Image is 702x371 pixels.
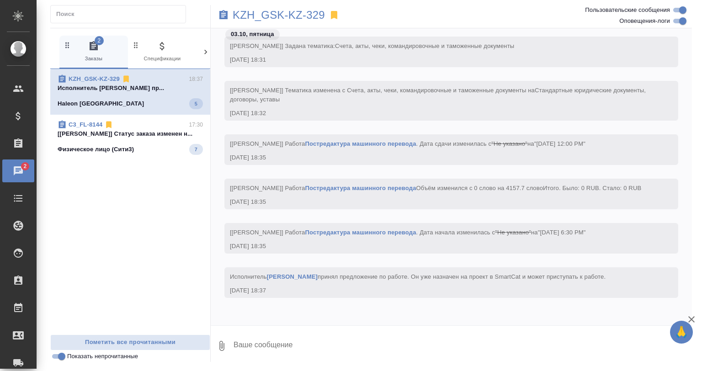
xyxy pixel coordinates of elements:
[58,84,203,93] p: Исполнитель [PERSON_NAME] пр...
[230,286,646,295] div: [DATE] 18:37
[104,120,113,129] svg: Отписаться
[50,334,210,350] button: Пометить все прочитанными
[230,197,646,207] div: [DATE] 18:35
[305,229,416,236] a: Постредактура машинного перевода
[58,99,144,108] p: Haleon [GEOGRAPHIC_DATA]
[230,42,514,49] span: [[PERSON_NAME]] Задана тематика:
[231,30,274,39] p: 03.10, пятница
[63,41,124,63] span: Заказы
[95,36,104,45] span: 2
[674,323,689,342] span: 🙏
[55,337,205,348] span: Пометить все прочитанными
[495,229,531,236] span: "Не указано"
[267,273,318,280] a: [PERSON_NAME]
[230,153,646,162] div: [DATE] 18:35
[50,69,210,115] div: KZH_GSK-KZ-32918:37Исполнитель [PERSON_NAME] пр...Haleon [GEOGRAPHIC_DATA]5
[189,120,203,129] p: 17:30
[335,42,514,49] span: Счета, акты, чеки, командировочные и таможенные документы
[2,159,34,182] a: 2
[670,321,693,344] button: 🙏
[122,74,131,84] svg: Отписаться
[543,185,641,191] span: Итого. Было: 0 RUB. Стало: 0 RUB
[18,162,32,171] span: 2
[56,8,186,21] input: Поиск
[230,185,641,191] span: [[PERSON_NAME]] Работа Объём изменился с 0 слово на 4157.7 слово
[189,99,203,108] span: 5
[50,115,210,160] div: C3_FL-814417:30[[PERSON_NAME]] Статус заказа изменен н...Физическое лицо (Сити3)7
[534,140,585,147] span: "[DATE] 12:00 PM"
[305,140,416,147] a: Постредактура машинного перевода
[585,5,670,15] span: Пользовательские сообщения
[538,229,586,236] span: "[DATE] 6:30 PM"
[230,242,646,251] div: [DATE] 18:35
[69,121,102,128] a: C3_FL-8144
[619,16,670,26] span: Оповещения-логи
[69,75,120,82] a: KZH_GSK-KZ-329
[200,41,261,63] span: Клиенты
[305,185,416,191] a: Постредактура машинного перевода
[67,352,138,361] span: Показать непрочитанные
[230,109,646,118] div: [DATE] 18:32
[230,55,646,64] div: [DATE] 18:31
[200,41,209,49] svg: Зажми и перетащи, чтобы поменять порядок вкладок
[230,273,606,280] span: Исполнитель принял предложение по работе . Он уже назначен на проект в SmartCat и может приступат...
[58,129,203,138] p: [[PERSON_NAME]] Статус заказа изменен н...
[63,41,72,49] svg: Зажми и перетащи, чтобы поменять порядок вкладок
[230,140,585,147] span: [[PERSON_NAME]] Работа . Дата сдачи изменилась с на
[132,41,193,63] span: Спецификации
[58,145,134,154] p: Физическое лицо (Сити3)
[233,11,325,20] a: KZH_GSK-KZ-329
[189,145,203,154] span: 7
[189,74,203,84] p: 18:37
[230,229,586,236] span: [[PERSON_NAME]] Работа . Дата начала изменилась с на
[230,87,648,103] span: [[PERSON_NAME]] Тематика изменена с Счета, акты, чеки, командировочные и таможенные документы на
[491,140,527,147] span: "Не указано"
